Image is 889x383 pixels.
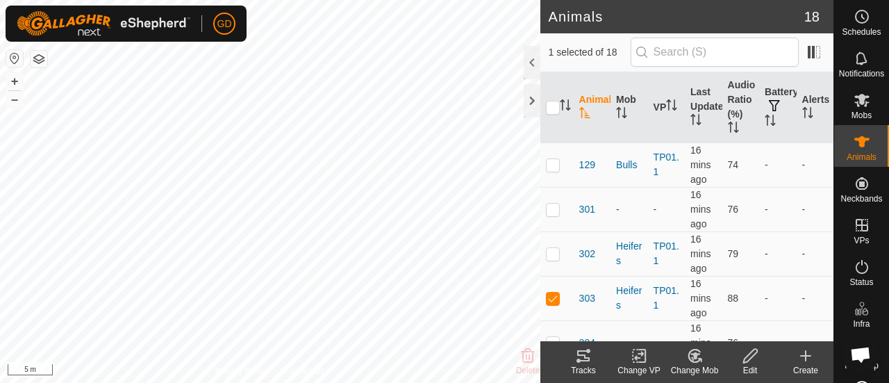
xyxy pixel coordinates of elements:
[616,239,642,268] div: Heifers
[654,204,657,215] app-display-virtual-paddock-transition: -
[840,195,882,203] span: Neckbands
[579,291,595,306] span: 303
[797,231,833,276] td: -
[616,336,642,350] div: -
[6,73,23,90] button: +
[616,158,642,172] div: Bulls
[616,202,642,217] div: -
[217,17,232,31] span: GD
[851,111,872,120] span: Mobs
[579,109,590,120] p-sorticon: Activate to sort
[690,189,711,229] span: 30 Sept 2025, 9:24 pm
[667,364,722,377] div: Change Mob
[574,72,610,143] th: Animal
[759,276,796,320] td: -
[616,284,642,313] div: Heifers
[549,8,804,25] h2: Animals
[722,72,759,143] th: Audio Ratio (%)
[778,364,833,377] div: Create
[6,50,23,67] button: Reset Map
[631,38,799,67] input: Search (S)
[579,158,595,172] span: 129
[611,364,667,377] div: Change VP
[853,320,870,328] span: Infra
[797,320,833,365] td: -
[579,202,595,217] span: 301
[666,101,677,113] p-sorticon: Activate to sort
[690,145,711,185] span: 30 Sept 2025, 9:24 pm
[6,91,23,108] button: –
[654,152,679,177] a: TP01.1
[728,248,739,259] span: 79
[690,278,711,318] span: 30 Sept 2025, 9:24 pm
[728,124,739,135] p-sorticon: Activate to sort
[842,28,881,36] span: Schedules
[849,278,873,286] span: Status
[759,72,796,143] th: Battery
[610,72,647,143] th: Mob
[556,364,611,377] div: Tracks
[728,337,739,348] span: 76
[797,276,833,320] td: -
[759,231,796,276] td: -
[759,320,796,365] td: -
[654,337,657,348] app-display-virtual-paddock-transition: -
[579,336,595,350] span: 304
[685,72,722,143] th: Last Updated
[654,241,679,266] a: TP01.1
[765,117,776,128] p-sorticon: Activate to sort
[549,45,631,60] span: 1 selected of 18
[648,72,685,143] th: VP
[690,116,701,127] p-sorticon: Activate to sort
[17,11,190,36] img: Gallagher Logo
[854,236,869,245] span: VPs
[804,6,820,27] span: 18
[802,109,813,120] p-sorticon: Activate to sort
[759,142,796,187] td: -
[283,365,324,377] a: Contact Us
[797,72,833,143] th: Alerts
[690,234,711,274] span: 30 Sept 2025, 9:24 pm
[579,247,595,261] span: 302
[847,153,876,161] span: Animals
[728,204,739,215] span: 76
[842,336,879,373] div: Open chat
[215,365,267,377] a: Privacy Policy
[722,364,778,377] div: Edit
[797,142,833,187] td: -
[560,101,571,113] p-sorticon: Activate to sort
[797,187,833,231] td: -
[839,70,884,78] span: Notifications
[616,109,627,120] p-sorticon: Activate to sort
[654,285,679,311] a: TP01.1
[31,51,47,67] button: Map Layers
[728,159,739,170] span: 74
[845,361,879,370] span: Heatmap
[690,323,711,363] span: 30 Sept 2025, 9:24 pm
[728,293,739,304] span: 88
[759,187,796,231] td: -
